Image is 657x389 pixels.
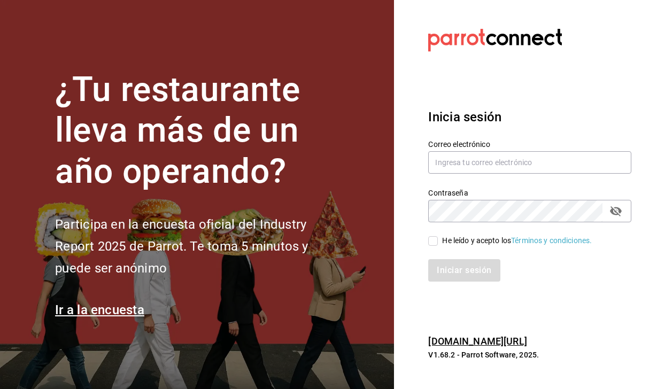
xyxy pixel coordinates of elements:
[428,107,631,127] h3: Inicia sesión
[428,151,631,174] input: Ingresa tu correo electrónico
[511,236,592,245] a: Términos y condiciones.
[607,202,625,220] button: passwordField
[55,214,344,279] h2: Participa en la encuesta oficial del Industry Report 2025 de Parrot. Te toma 5 minutos y puede se...
[55,69,344,192] h1: ¿Tu restaurante lleva más de un año operando?
[428,189,631,196] label: Contraseña
[55,302,144,317] a: Ir a la encuesta
[428,140,631,147] label: Correo electrónico
[428,349,631,360] p: V1.68.2 - Parrot Software, 2025.
[442,235,592,246] div: He leído y acepto los
[428,336,527,347] a: [DOMAIN_NAME][URL]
